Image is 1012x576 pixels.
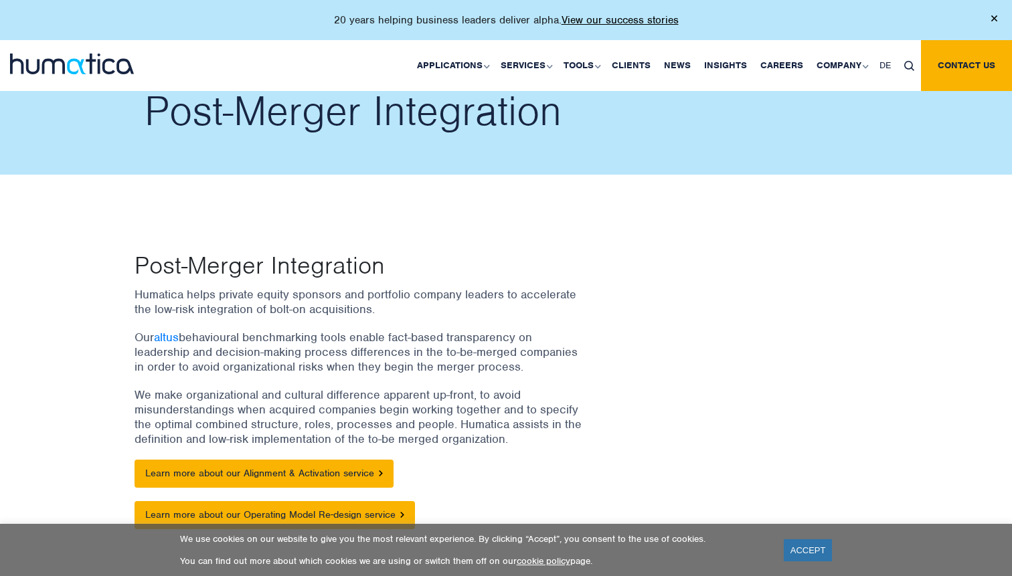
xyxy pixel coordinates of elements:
[180,533,767,545] p: We use cookies on our website to give you the most relevant experience. By clicking “Accept”, you...
[697,40,754,91] a: Insights
[135,330,590,374] p: Our behavioural benchmarking tools enable fact-based transparency on leadership and decision-maki...
[605,40,657,91] a: Clients
[657,40,697,91] a: News
[784,539,833,561] a: ACCEPT
[873,40,898,91] a: DE
[10,54,134,74] img: logo
[135,252,538,278] p: Post-Merger Integration
[135,387,590,446] p: We make organizational and cultural difference apparent up-front, to avoid misunderstandings when...
[135,287,590,316] p: Humatica helps private equity sponsors and portfolio company leaders to accelerate the low-risk i...
[135,460,394,488] a: Learn more about our Alignment & Activation service
[410,40,494,91] a: Applications
[562,13,679,27] a: View our success stories
[879,60,891,71] span: DE
[145,91,888,131] h2: Post-Merger Integration
[754,40,810,91] a: Careers
[904,61,914,71] img: search_icon
[921,40,1012,91] a: Contact us
[557,40,605,91] a: Tools
[494,40,557,91] a: Services
[154,330,179,345] a: altus
[810,40,873,91] a: Company
[334,13,679,27] p: 20 years helping business leaders deliver alpha.
[135,501,415,529] a: Learn more about our Operating Model Re-design service
[180,555,767,567] p: You can find out more about which cookies we are using or switch them off on our page.
[517,555,570,567] a: cookie policy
